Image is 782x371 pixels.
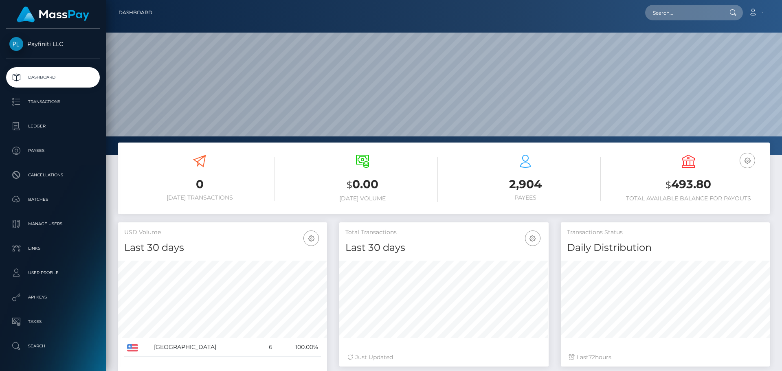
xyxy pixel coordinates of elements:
img: US.png [127,344,138,351]
h6: Total Available Balance for Payouts [613,195,764,202]
p: API Keys [9,291,97,303]
span: Payfiniti LLC [6,40,100,48]
a: Dashboard [119,4,152,21]
a: API Keys [6,287,100,307]
a: Payees [6,140,100,161]
p: Payees [9,145,97,157]
h5: Total Transactions [345,228,542,237]
p: Cancellations [9,169,97,181]
a: Transactions [6,92,100,112]
h5: USD Volume [124,228,321,237]
p: Links [9,242,97,255]
a: Search [6,336,100,356]
p: Transactions [9,96,97,108]
a: Batches [6,189,100,210]
p: Taxes [9,316,97,328]
td: 100.00% [275,338,321,357]
img: MassPay Logo [17,7,89,22]
p: Search [9,340,97,352]
p: User Profile [9,267,97,279]
a: Links [6,238,100,259]
td: 6 [260,338,275,357]
a: User Profile [6,263,100,283]
div: Last hours [569,353,762,362]
h4: Last 30 days [345,241,542,255]
h6: Payees [450,194,601,201]
h3: 2,904 [450,176,601,192]
span: 72 [589,353,595,361]
h4: Last 30 days [124,241,321,255]
h3: 493.80 [613,176,764,193]
p: Ledger [9,120,97,132]
input: Search... [645,5,722,20]
small: $ [347,179,352,191]
h4: Daily Distribution [567,241,764,255]
h3: 0.00 [287,176,438,193]
p: Batches [9,193,97,206]
a: Taxes [6,312,100,332]
img: Payfiniti LLC [9,37,23,51]
h5: Transactions Status [567,228,764,237]
a: Dashboard [6,67,100,88]
a: Ledger [6,116,100,136]
a: Manage Users [6,214,100,234]
td: [GEOGRAPHIC_DATA] [151,338,260,357]
h6: [DATE] Transactions [124,194,275,201]
small: $ [666,179,671,191]
h3: 0 [124,176,275,192]
p: Dashboard [9,71,97,83]
a: Cancellations [6,165,100,185]
h6: [DATE] Volume [287,195,438,202]
p: Manage Users [9,218,97,230]
div: Just Updated [347,353,540,362]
